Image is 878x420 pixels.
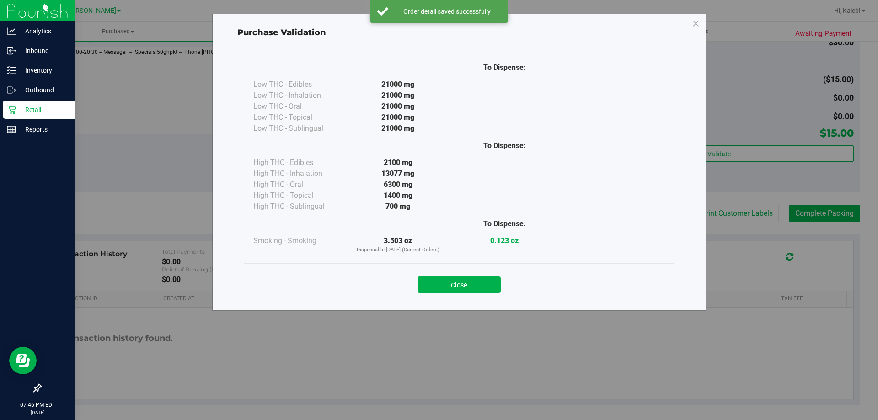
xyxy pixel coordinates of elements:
div: High THC - Edibles [253,157,345,168]
div: Low THC - Inhalation [253,90,345,101]
inline-svg: Outbound [7,85,16,95]
div: 2100 mg [345,157,451,168]
div: 21000 mg [345,79,451,90]
div: 21000 mg [345,101,451,112]
div: High THC - Sublingual [253,201,345,212]
div: To Dispense: [451,62,558,73]
button: Close [418,276,501,293]
div: 700 mg [345,201,451,212]
p: Analytics [16,26,71,37]
div: 6300 mg [345,179,451,190]
div: High THC - Oral [253,179,345,190]
div: To Dispense: [451,218,558,229]
div: High THC - Inhalation [253,168,345,179]
p: Reports [16,124,71,135]
inline-svg: Reports [7,125,16,134]
inline-svg: Retail [7,105,16,114]
div: Low THC - Oral [253,101,345,112]
div: 21000 mg [345,123,451,134]
inline-svg: Inventory [7,66,16,75]
div: 1400 mg [345,190,451,201]
iframe: Resource center [9,347,37,374]
p: [DATE] [4,409,71,416]
div: To Dispense: [451,140,558,151]
div: 21000 mg [345,90,451,101]
inline-svg: Inbound [7,46,16,55]
p: Retail [16,104,71,115]
inline-svg: Analytics [7,27,16,36]
div: 21000 mg [345,112,451,123]
p: Dispensable [DATE] (Current Orders) [345,246,451,254]
div: Low THC - Topical [253,112,345,123]
p: 07:46 PM EDT [4,401,71,409]
div: High THC - Topical [253,190,345,201]
span: Purchase Validation [237,27,326,37]
p: Outbound [16,85,71,96]
div: Smoking - Smoking [253,235,345,246]
div: 3.503 oz [345,235,451,254]
strong: 0.123 oz [490,236,519,245]
div: Low THC - Sublingual [253,123,345,134]
p: Inventory [16,65,71,76]
div: Order detail saved successfully [393,7,501,16]
div: Low THC - Edibles [253,79,345,90]
p: Inbound [16,45,71,56]
div: 13077 mg [345,168,451,179]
